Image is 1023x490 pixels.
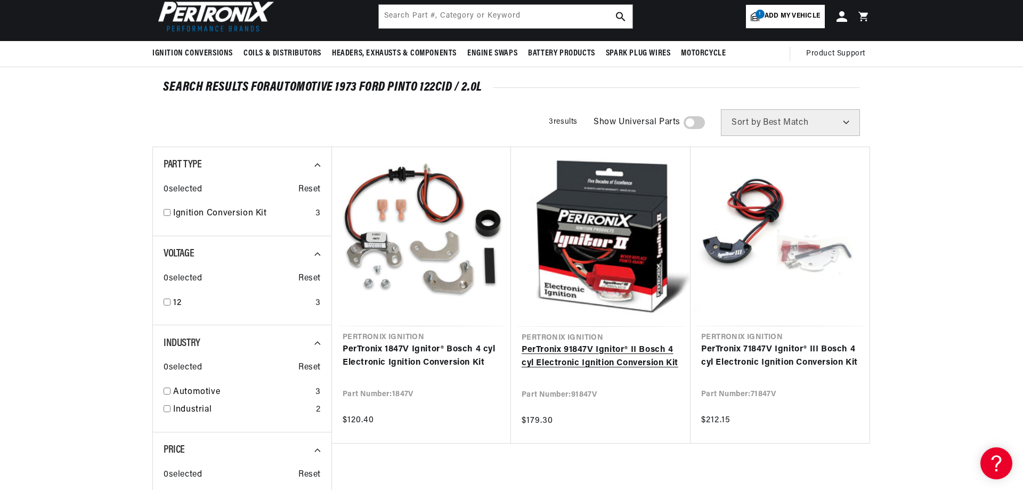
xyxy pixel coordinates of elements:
span: 3 results [549,118,578,126]
a: 1Add my vehicle [746,5,825,28]
a: Automotive [173,385,311,399]
div: 3 [315,385,321,399]
span: Voltage [164,248,194,259]
summary: Spark Plug Wires [600,41,676,66]
span: Show Universal Parts [594,116,680,130]
summary: Motorcycle [676,41,731,66]
a: PerTronix 1847V Ignitor® Bosch 4 cyl Electronic Ignition Conversion Kit [343,343,500,370]
span: Ignition Conversions [152,48,233,59]
div: 2 [316,403,321,417]
summary: Engine Swaps [462,41,523,66]
span: 0 selected [164,468,202,482]
span: Reset [298,183,321,197]
span: Motorcycle [681,48,726,59]
span: Spark Plug Wires [606,48,671,59]
span: 0 selected [164,183,202,197]
div: 3 [315,207,321,221]
summary: Ignition Conversions [152,41,238,66]
span: Add my vehicle [765,11,820,21]
input: Search Part #, Category or Keyword [379,5,632,28]
summary: Headers, Exhausts & Components [327,41,462,66]
span: Battery Products [528,48,595,59]
span: Sort by [732,118,761,127]
a: Industrial [173,403,312,417]
button: search button [609,5,632,28]
span: Industry [164,338,200,349]
summary: Product Support [806,41,871,67]
a: 12 [173,296,311,310]
span: Product Support [806,48,865,60]
a: PerTronix 91847V Ignitor® II Bosch 4 cyl Electronic Ignition Conversion Kit [522,343,680,371]
a: Ignition Conversion Kit [173,207,311,221]
span: Part Type [164,159,201,170]
span: 0 selected [164,361,202,375]
summary: Coils & Distributors [238,41,327,66]
span: Reset [298,272,321,286]
a: PerTronix 71847V Ignitor® III Bosch 4 cyl Electronic Ignition Conversion Kit [701,343,859,370]
div: SEARCH RESULTS FOR Automotive 1973 Ford Pinto 122cid / 2.0L [163,82,860,93]
span: Reset [298,361,321,375]
span: 1 [756,10,765,19]
span: Reset [298,468,321,482]
span: Price [164,445,185,455]
span: 0 selected [164,272,202,286]
div: 3 [315,296,321,310]
span: Coils & Distributors [243,48,321,59]
select: Sort by [721,109,860,136]
summary: Battery Products [523,41,600,66]
span: Engine Swaps [467,48,517,59]
span: Headers, Exhausts & Components [332,48,457,59]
